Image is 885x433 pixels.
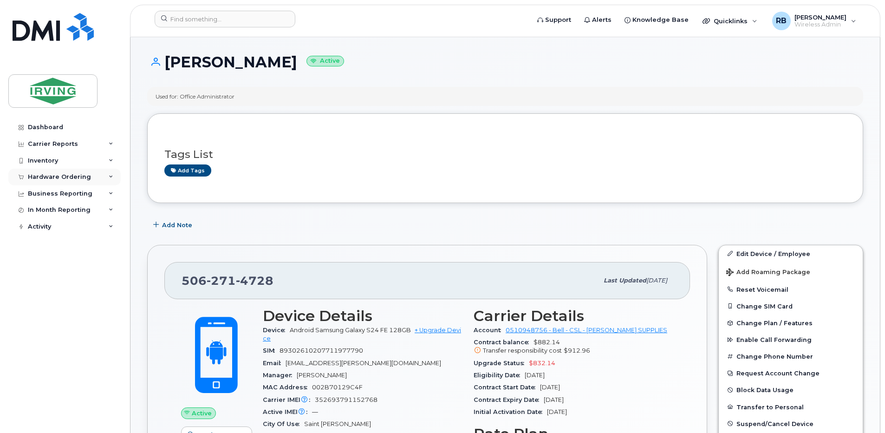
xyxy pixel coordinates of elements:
[719,315,863,331] button: Change Plan / Features
[719,399,863,415] button: Transfer to Personal
[263,347,280,354] span: SIM
[236,274,273,288] span: 4728
[726,269,810,277] span: Add Roaming Package
[474,327,506,334] span: Account
[483,347,562,354] span: Transfer responsibility cost
[315,396,377,403] span: 352693791152768
[719,331,863,348] button: Enable Call Forwarding
[604,277,646,284] span: Last updated
[719,348,863,365] button: Change Phone Number
[306,56,344,66] small: Active
[719,245,863,262] a: Edit Device / Employee
[312,408,318,415] span: —
[736,420,813,427] span: Suspend/Cancel Device
[280,347,363,354] span: 89302610207711977790
[263,360,286,367] span: Email
[312,384,363,391] span: 002B70129C4F
[164,149,846,160] h3: Tags List
[147,54,863,70] h1: [PERSON_NAME]
[290,327,411,334] span: Android Samsung Galaxy S24 FE 128GB
[147,217,200,234] button: Add Note
[474,408,547,415] span: Initial Activation Date
[506,327,667,334] a: 0510948756 - Bell - CSL - [PERSON_NAME] SUPPLIES
[156,92,234,100] div: Used for: Office Administrator
[263,396,315,403] span: Carrier IMEI
[304,420,371,427] span: Saint [PERSON_NAME]
[544,396,564,403] span: [DATE]
[263,420,304,427] span: City Of Use
[263,372,297,379] span: Manager
[192,409,212,418] span: Active
[564,347,590,354] span: $912.96
[646,277,667,284] span: [DATE]
[164,164,211,176] a: Add tags
[263,384,312,391] span: MAC Address
[719,298,863,315] button: Change SIM Card
[263,308,462,324] h3: Device Details
[474,339,673,355] span: $882.14
[474,396,544,403] span: Contract Expiry Date
[719,415,863,432] button: Suspend/Cancel Device
[719,381,863,398] button: Block Data Usage
[297,372,347,379] span: [PERSON_NAME]
[286,360,441,367] span: [EMAIL_ADDRESS][PERSON_NAME][DOMAIN_NAME]
[719,281,863,298] button: Reset Voicemail
[525,372,545,379] span: [DATE]
[719,365,863,381] button: Request Account Change
[547,408,567,415] span: [DATE]
[474,339,534,346] span: Contract balance
[263,408,312,415] span: Active IMEI
[736,336,812,343] span: Enable Call Forwarding
[736,320,813,327] span: Change Plan / Features
[474,372,525,379] span: Eligibility Date
[162,221,192,230] span: Add Note
[540,384,560,391] span: [DATE]
[182,274,273,288] span: 506
[207,274,236,288] span: 271
[474,308,673,324] h3: Carrier Details
[719,262,863,281] button: Add Roaming Package
[474,360,529,367] span: Upgrade Status
[263,327,290,334] span: Device
[529,360,555,367] span: $832.14
[474,384,540,391] span: Contract Start Date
